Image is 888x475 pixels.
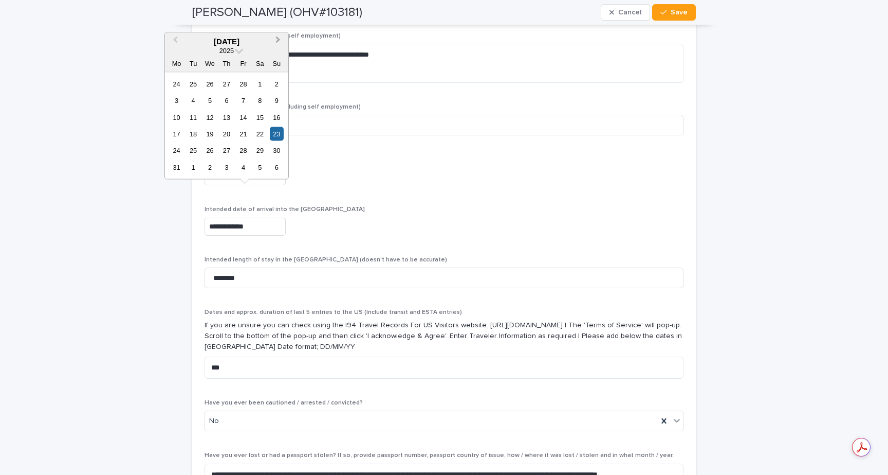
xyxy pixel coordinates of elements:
div: Choose Monday, 31 March 2025 [170,160,183,174]
div: Choose Thursday, 3 April 2025 [219,160,233,174]
div: Choose Tuesday, 11 March 2025 [186,110,200,124]
button: Previous Month [166,33,182,50]
div: Sa [253,56,267,70]
div: Choose Wednesday, 19 March 2025 [203,127,217,141]
div: [DATE] [165,37,288,46]
span: Dates and approx. duration of last 5 entries to the US (Include transit and ESTA entries) [205,309,462,315]
div: Choose Friday, 21 March 2025 [236,127,250,141]
div: Choose Thursday, 13 March 2025 [219,110,233,124]
div: Choose Sunday, 9 March 2025 [270,94,284,108]
div: Choose Sunday, 2 March 2025 [270,77,284,91]
div: Choose Sunday, 16 March 2025 [270,110,284,124]
div: Su [270,56,284,70]
span: Save [671,9,688,16]
div: Choose Friday, 28 February 2025 [236,77,250,91]
button: Save [652,4,696,21]
div: We [203,56,217,70]
div: Choose Friday, 7 March 2025 [236,94,250,108]
span: Have you ever been cautioned / arrested / convicted? [205,400,363,406]
div: Fr [236,56,250,70]
div: Choose Tuesday, 1 April 2025 [186,160,200,174]
span: No [209,416,219,427]
div: Choose Friday, 14 March 2025 [236,110,250,124]
button: Cancel [601,4,650,21]
div: Th [219,56,233,70]
div: Choose Saturday, 15 March 2025 [253,110,267,124]
div: Choose Thursday, 20 March 2025 [219,127,233,141]
div: Choose Sunday, 30 March 2025 [270,144,284,157]
div: Choose Saturday, 22 March 2025 [253,127,267,141]
div: Tu [186,56,200,70]
div: Choose Sunday, 6 April 2025 [270,160,284,174]
div: Choose Wednesday, 2 April 2025 [203,160,217,174]
div: month 2025-03 [168,75,285,175]
div: Choose Thursday, 6 March 2025 [219,94,233,108]
div: Choose Monday, 24 February 2025 [170,77,183,91]
div: Choose Monday, 24 March 2025 [170,144,183,157]
div: Choose Saturday, 8 March 2025 [253,94,267,108]
div: Choose Tuesday, 25 February 2025 [186,77,200,91]
span: Have you ever lost or had a passport stolen? If so, provide passport number, passport country of ... [205,452,674,459]
div: Choose Monday, 17 March 2025 [170,127,183,141]
div: Mo [170,56,183,70]
span: Intended date of arrival into the [GEOGRAPHIC_DATA] [205,206,365,213]
div: Choose Friday, 4 April 2025 [236,160,250,174]
div: Choose Tuesday, 25 March 2025 [186,144,200,157]
div: Choose Monday, 3 March 2025 [170,94,183,108]
button: Next Month [271,33,287,50]
span: Cancel [618,9,641,16]
div: Choose Monday, 10 March 2025 [170,110,183,124]
div: Choose Saturday, 1 March 2025 [253,77,267,91]
div: Choose Thursday, 27 March 2025 [219,144,233,157]
div: Choose Tuesday, 4 March 2025 [186,94,200,108]
div: Choose Friday, 28 March 2025 [236,144,250,157]
div: Choose Thursday, 27 February 2025 [219,77,233,91]
p: If you are unsure you can check using the I94 Travel Records For US Visitors website. [URL][DOMAI... [205,320,683,352]
span: Intended length of stay in the [GEOGRAPHIC_DATA] (doesn’t have to be accurate) [205,257,447,263]
div: Choose Wednesday, 26 February 2025 [203,77,217,91]
div: Choose Saturday, 5 April 2025 [253,160,267,174]
div: Choose Wednesday, 12 March 2025 [203,110,217,124]
div: Choose Saturday, 29 March 2025 [253,144,267,157]
div: Choose Wednesday, 26 March 2025 [203,144,217,157]
div: Choose Wednesday, 5 March 2025 [203,94,217,108]
div: Choose Sunday, 23 March 2025 [270,127,284,141]
div: Choose Tuesday, 18 March 2025 [186,127,200,141]
h2: [PERSON_NAME] (OHV#103181) [192,5,362,20]
span: 2025 [219,46,234,54]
